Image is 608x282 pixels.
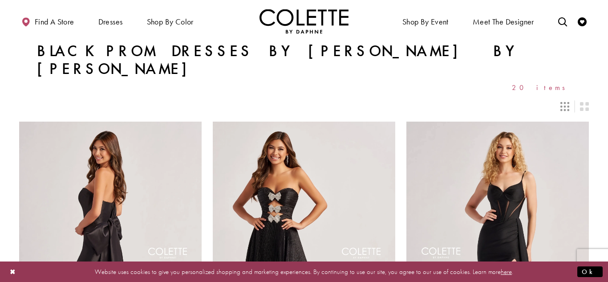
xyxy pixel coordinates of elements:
h1: Black Prom Dresses by [PERSON_NAME] by [PERSON_NAME] [37,42,571,78]
a: Toggle search [556,9,569,33]
span: Shop by color [145,9,196,33]
a: Check Wishlist [576,9,589,33]
span: Switch layout to 2 columns [580,102,589,111]
a: Visit Home Page [259,9,349,33]
span: Dresses [96,9,125,33]
img: Colette by Daphne [259,9,349,33]
span: Shop By Event [402,17,449,26]
span: Dresses [98,17,123,26]
div: Layout Controls [14,97,594,116]
span: Switch layout to 3 columns [560,102,569,111]
span: Find a store [35,17,74,26]
a: Meet the designer [470,9,536,33]
a: here [501,267,512,276]
span: Shop By Event [400,9,451,33]
span: Shop by color [147,17,194,26]
p: Website uses cookies to give you personalized shopping and marketing experiences. By continuing t... [64,266,544,278]
button: Submit Dialog [577,266,603,277]
button: Close Dialog [5,264,20,279]
a: Find a store [19,9,76,33]
span: 20 items [512,84,571,91]
span: Meet the designer [473,17,534,26]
